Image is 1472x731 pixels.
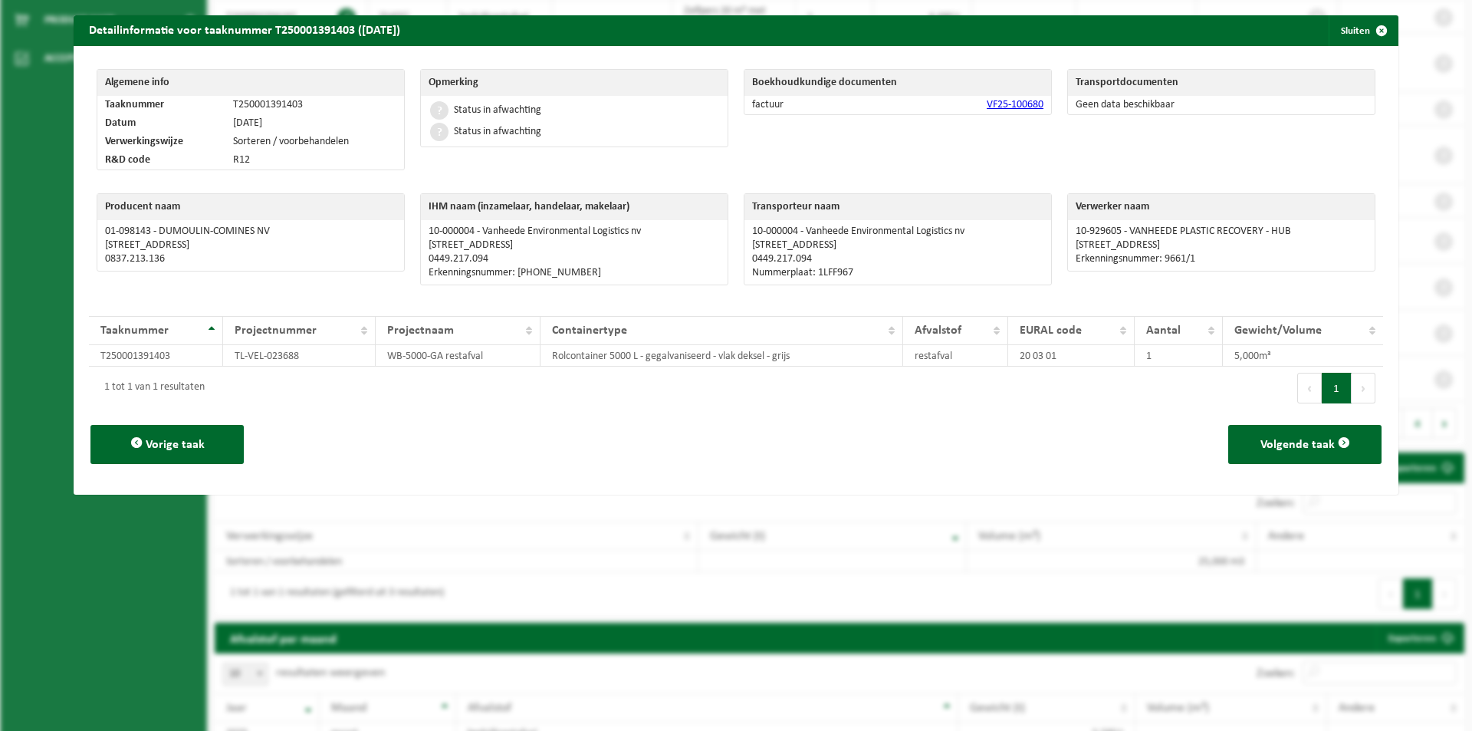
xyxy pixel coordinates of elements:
[97,194,404,220] th: Producent naam
[752,267,1043,279] p: Nummerplaat: 1LFF967
[421,70,728,96] th: Opmerking
[1008,345,1135,367] td: 20 03 01
[146,439,205,451] span: Vorige taak
[105,253,396,265] p: 0837.213.136
[225,114,404,133] td: [DATE]
[540,345,903,367] td: Rolcontainer 5000 L - gegalvaniseerd - vlak deksel - grijs
[74,15,416,44] h2: Detailinformatie voor taaknummer T250001391403 ([DATE])
[225,96,404,114] td: T250001391403
[97,70,404,96] th: Algemene info
[744,70,1051,96] th: Boekhoudkundige documenten
[421,194,728,220] th: IHM naam (inzamelaar, handelaar, makelaar)
[454,105,541,116] div: Status in afwachting
[1329,15,1397,46] button: Sluiten
[1068,96,1375,114] td: Geen data beschikbaar
[376,345,540,367] td: WB-5000-GA restafval
[97,114,225,133] td: Datum
[1352,373,1375,403] button: Next
[552,324,627,337] span: Containertype
[235,324,317,337] span: Projectnummer
[744,194,1051,220] th: Transporteur naam
[223,345,376,367] td: TL-VEL-023688
[387,324,454,337] span: Projectnaam
[89,345,223,367] td: T250001391403
[1260,439,1335,451] span: Volgende taak
[97,374,205,402] div: 1 tot 1 van 1 resultaten
[429,226,720,238] p: 10-000004 - Vanheede Environmental Logistics nv
[97,133,225,151] td: Verwerkingswijze
[1076,253,1367,265] p: Erkenningsnummer: 9661/1
[1297,373,1322,403] button: Previous
[105,239,396,252] p: [STREET_ADDRESS]
[97,151,225,170] td: R&D code
[429,267,720,279] p: Erkenningsnummer: [PHONE_NUMBER]
[1068,194,1375,220] th: Verwerker naam
[1068,70,1339,96] th: Transportdocumenten
[1135,345,1223,367] td: 1
[1322,373,1352,403] button: 1
[1234,324,1322,337] span: Gewicht/Volume
[752,239,1043,252] p: [STREET_ADDRESS]
[1076,226,1367,238] p: 10-929605 - VANHEEDE PLASTIC RECOVERY - HUB
[1020,324,1082,337] span: EURAL code
[744,96,865,114] td: factuur
[1228,425,1382,464] button: Volgende taak
[429,239,720,252] p: [STREET_ADDRESS]
[90,425,244,464] button: Vorige taak
[97,96,225,114] td: Taaknummer
[1223,345,1383,367] td: 5,000m³
[915,324,961,337] span: Afvalstof
[454,127,541,137] div: Status in afwachting
[225,133,404,151] td: Sorteren / voorbehandelen
[1076,239,1367,252] p: [STREET_ADDRESS]
[752,226,1043,238] p: 10-000004 - Vanheede Environmental Logistics nv
[100,324,169,337] span: Taaknummer
[225,151,404,170] td: R12
[105,226,396,238] p: 01-098143 - DUMOULIN-COMINES NV
[1146,324,1181,337] span: Aantal
[903,345,1008,367] td: restafval
[429,253,720,265] p: 0449.217.094
[752,253,1043,265] p: 0449.217.094
[987,99,1043,110] a: VF25-100680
